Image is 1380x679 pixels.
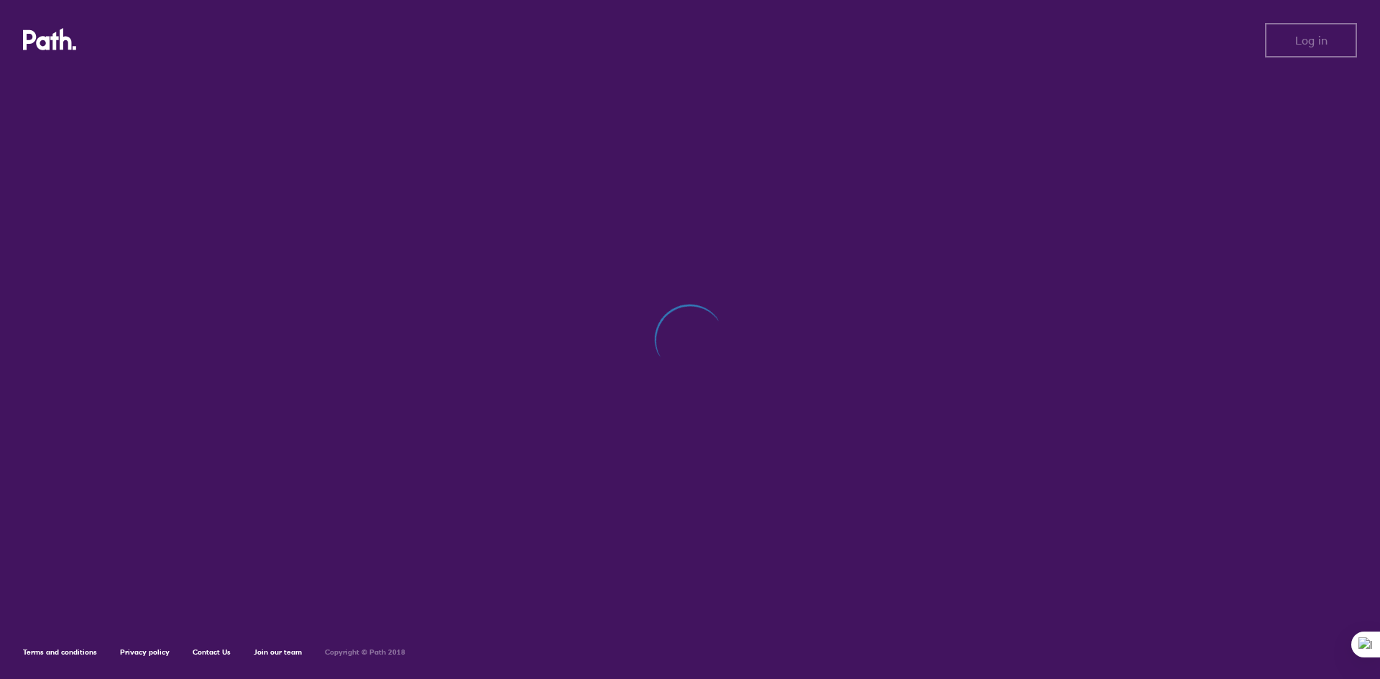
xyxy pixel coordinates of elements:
a: Join our team [254,647,302,657]
a: Terms and conditions [23,647,97,657]
h6: Copyright © Path 2018 [325,648,405,657]
button: Log in [1265,23,1357,57]
span: Log in [1295,34,1328,47]
a: Contact Us [193,647,231,657]
a: Privacy policy [120,647,170,657]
